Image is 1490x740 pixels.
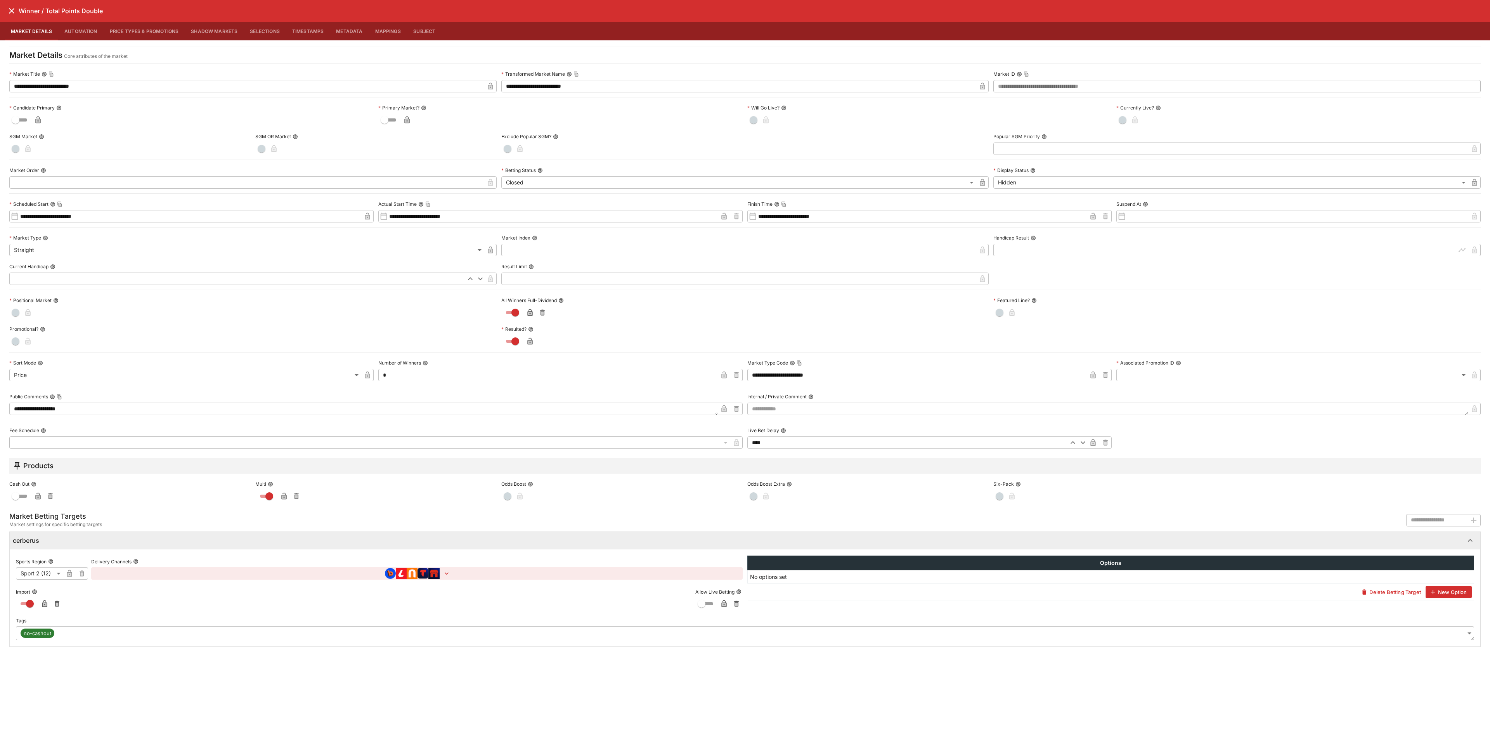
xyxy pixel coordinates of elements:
button: Exclude Popular SGM? [553,134,558,139]
img: brand [385,568,396,579]
button: Selections [244,22,286,40]
button: Allow Live Betting [736,589,742,594]
h4: Market Details [9,50,62,60]
button: Market IDCopy To Clipboard [1017,71,1022,77]
p: Currently Live? [1116,104,1154,111]
button: Candidate Primary [56,105,62,111]
p: Internal / Private Comment [747,393,807,400]
p: Number of Winners [378,360,421,366]
button: Popular SGM Priority [1041,134,1047,139]
p: Sports Region [16,558,47,565]
p: Market Index [501,235,530,241]
p: Cash Out [9,481,29,487]
button: Suspend At [1143,202,1148,207]
span: Market settings for specific betting targets [9,521,102,528]
button: Metadata [330,22,369,40]
h6: Winner / Total Points Double [19,7,103,15]
button: Market Index [532,235,537,241]
p: Display Status [993,167,1029,174]
p: Popular SGM Priority [993,133,1040,140]
p: Odds Boost Extra [747,481,785,487]
p: Market Type [9,235,41,241]
button: Market TitleCopy To Clipboard [42,71,47,77]
button: Copy To Clipboard [573,71,579,77]
button: Sports Region [48,559,54,564]
button: New Option [1426,586,1472,598]
p: Associated Promotion ID [1116,360,1174,366]
button: Currently Live? [1156,105,1161,111]
p: Odds Boost [501,481,526,487]
button: SGM Market [39,134,44,139]
button: Finish TimeCopy To Clipboard [774,202,780,207]
p: Market Order [9,167,39,174]
button: Multi [268,481,273,487]
div: Price [9,369,361,381]
p: Primary Market? [378,104,419,111]
h5: Products [23,461,54,470]
p: Live Bet Delay [747,427,779,434]
p: Import [16,589,30,595]
button: Copy To Clipboard [797,360,802,366]
button: Display Status [1030,168,1036,173]
p: SGM OR Market [255,133,291,140]
p: Public Comments [9,393,48,400]
p: Current Handicap [9,263,49,270]
button: Import [32,589,37,594]
p: SGM Market [9,133,37,140]
button: Odds Boost [528,481,533,487]
button: Associated Promotion ID [1176,360,1181,366]
button: Copy To Clipboard [781,202,787,207]
button: Market Type [43,235,48,241]
h6: cerberus [13,537,39,545]
button: Transformed Market NameCopy To Clipboard [567,71,572,77]
td: No options set [748,570,1474,584]
button: Market Order [41,168,46,173]
button: All Winners Full-Dividend [558,298,564,303]
div: Closed [501,176,976,189]
p: Tags [16,617,26,624]
button: Internal / Private Comment [808,394,814,400]
p: Actual Start Time [378,201,417,207]
p: Featured Line? [993,297,1030,304]
button: Market Type CodeCopy To Clipboard [790,360,795,366]
button: Public CommentsCopy To Clipboard [50,394,55,400]
button: Resulted? [528,327,534,332]
img: brand [428,568,440,579]
button: Scheduled StartCopy To Clipboard [50,202,55,207]
button: Copy To Clipboard [425,202,431,207]
button: Copy To Clipboard [57,394,62,400]
img: brand [407,568,418,579]
p: Market Title [9,71,40,77]
p: Exclude Popular SGM? [501,133,551,140]
button: Actual Start TimeCopy To Clipboard [418,202,424,207]
button: Automation [58,22,104,40]
button: Timestamps [286,22,330,40]
p: Result Limit [501,263,527,270]
p: Candidate Primary [9,104,55,111]
div: Hidden [993,176,1468,189]
button: Subject [407,22,442,40]
button: Positional Market [53,298,59,303]
th: Options [748,556,1474,570]
button: Featured Line? [1031,298,1037,303]
p: Betting Status [501,167,536,174]
p: Resulted? [501,326,527,332]
button: Sort Mode [38,360,43,366]
button: Live Bet Delay [781,428,786,433]
p: Six-Pack [993,481,1014,487]
button: Six-Pack [1015,481,1021,487]
img: brand [418,568,428,579]
button: Price Types & Promotions [104,22,185,40]
button: Copy To Clipboard [1024,71,1029,77]
button: Current Handicap [50,264,55,269]
p: Multi [255,481,266,487]
button: Delete Betting Target [1357,586,1425,598]
p: Fee Schedule [9,427,39,434]
button: Number of Winners [423,360,428,366]
button: SGM OR Market [293,134,298,139]
p: Transformed Market Name [501,71,565,77]
p: Allow Live Betting [695,589,735,595]
button: Copy To Clipboard [49,71,54,77]
p: All Winners Full-Dividend [501,297,557,304]
p: Market Type Code [747,360,788,366]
